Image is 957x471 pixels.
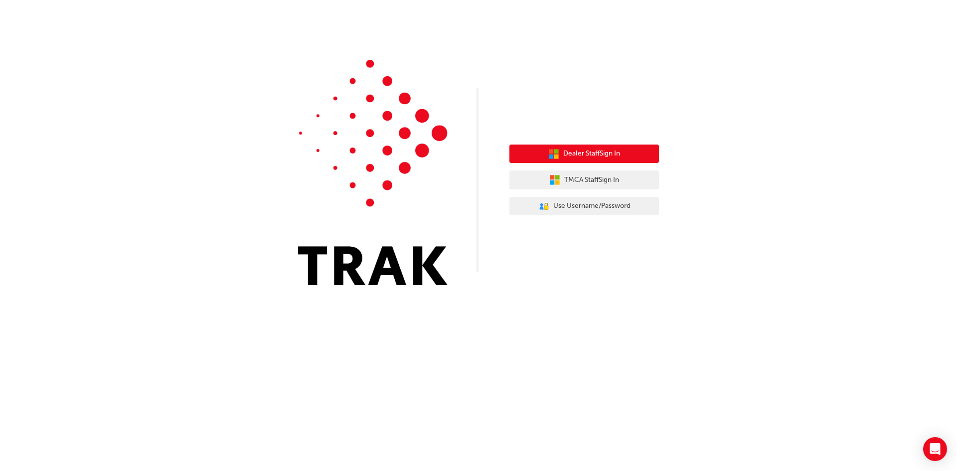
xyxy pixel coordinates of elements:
[509,170,659,189] button: TMCA StaffSign In
[509,197,659,216] button: Use Username/Password
[509,145,659,163] button: Dealer StaffSign In
[298,60,448,285] img: Trak
[563,148,620,159] span: Dealer Staff Sign In
[564,174,619,186] span: TMCA Staff Sign In
[553,200,631,212] span: Use Username/Password
[923,437,947,461] div: Open Intercom Messenger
